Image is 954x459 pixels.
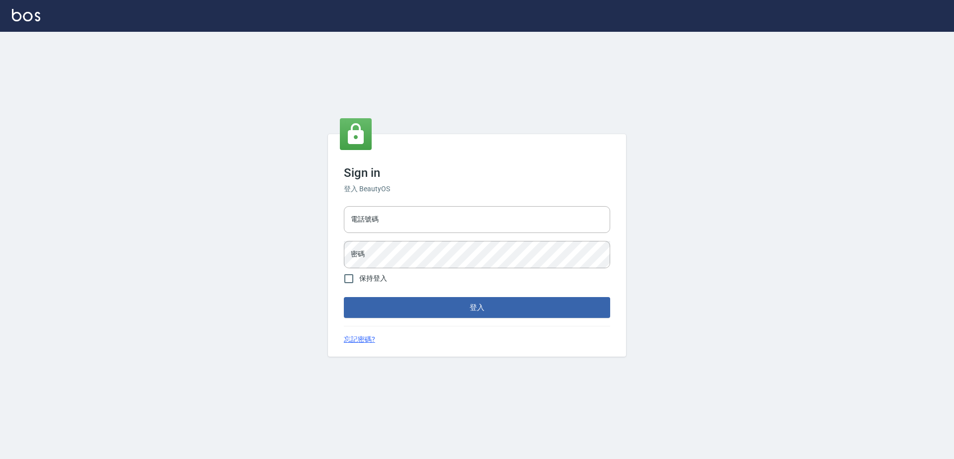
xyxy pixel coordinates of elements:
button: 登入 [344,297,610,318]
img: Logo [12,9,40,21]
span: 保持登入 [359,273,387,284]
h3: Sign in [344,166,610,180]
h6: 登入 BeautyOS [344,184,610,194]
a: 忘記密碼? [344,334,375,345]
